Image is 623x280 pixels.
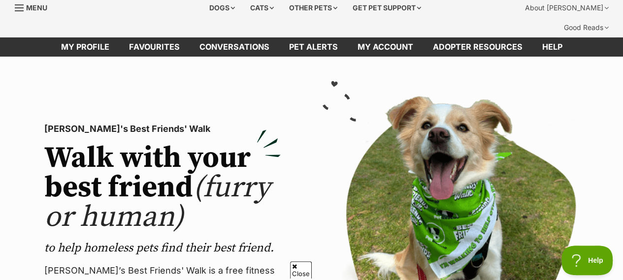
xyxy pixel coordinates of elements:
[44,122,281,136] p: [PERSON_NAME]'s Best Friends' Walk
[119,37,190,57] a: Favourites
[348,37,423,57] a: My account
[557,18,616,37] div: Good Reads
[279,37,348,57] a: Pet alerts
[561,246,613,275] iframe: Help Scout Beacon - Open
[423,37,532,57] a: Adopter resources
[51,37,119,57] a: My profile
[190,37,279,57] a: conversations
[532,37,572,57] a: Help
[44,144,281,232] h2: Walk with your best friend
[44,240,281,256] p: to help homeless pets find their best friend.
[26,3,47,12] span: Menu
[44,169,270,236] span: (furry or human)
[290,261,312,279] span: Close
